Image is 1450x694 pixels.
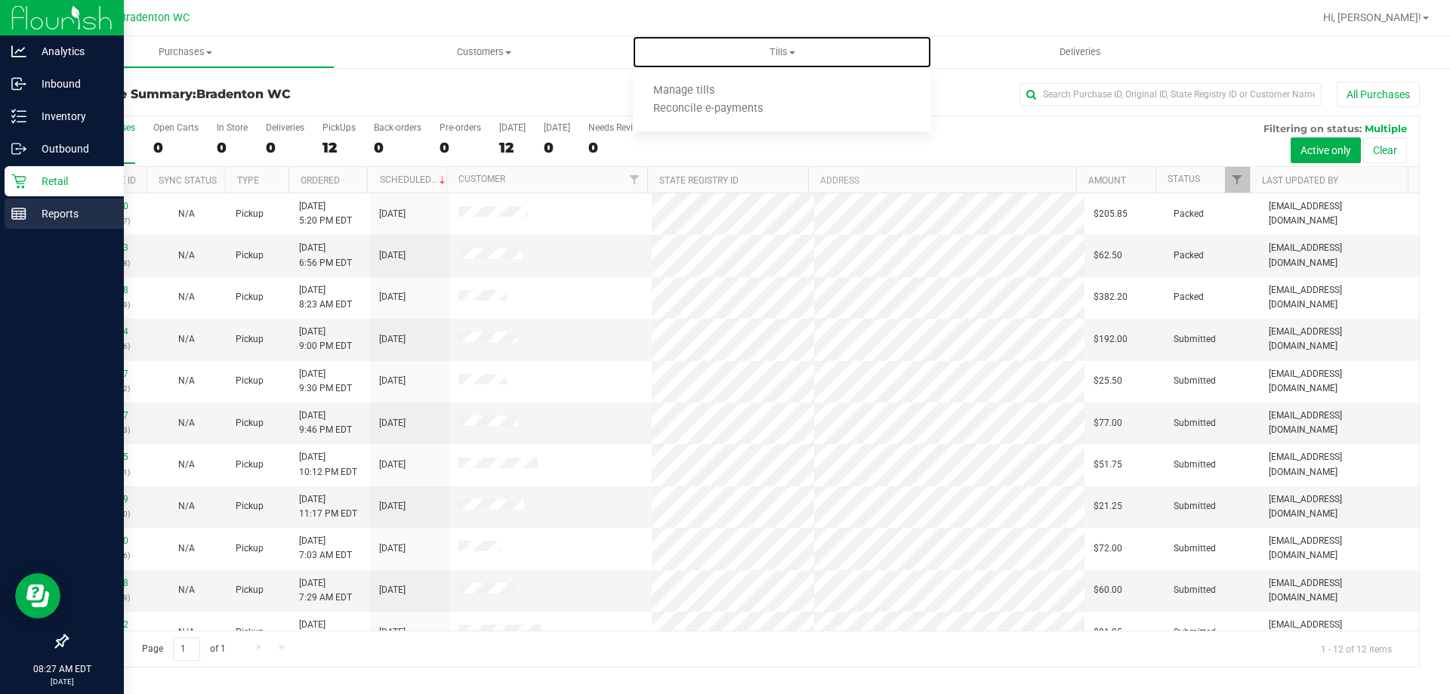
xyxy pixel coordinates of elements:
[26,140,117,158] p: Outbound
[178,250,195,261] span: Not Applicable
[178,583,195,597] button: N/A
[26,205,117,223] p: Reports
[173,637,200,661] input: 1
[1269,409,1410,437] span: [EMAIL_ADDRESS][DOMAIN_NAME]
[1269,367,1410,396] span: [EMAIL_ADDRESS][DOMAIN_NAME]
[178,374,195,388] button: N/A
[86,410,128,421] a: 11992027
[379,458,406,472] span: [DATE]
[1269,450,1410,479] span: [EMAIL_ADDRESS][DOMAIN_NAME]
[931,36,1229,68] a: Deliveries
[217,122,248,133] div: In Store
[178,499,195,514] button: N/A
[1174,374,1216,388] span: Submitted
[178,458,195,472] button: N/A
[299,576,352,605] span: [DATE] 7:29 AM EDT
[1269,199,1410,228] span: [EMAIL_ADDRESS][DOMAIN_NAME]
[178,290,195,304] button: N/A
[86,494,128,504] a: 11992089
[1269,325,1410,353] span: [EMAIL_ADDRESS][DOMAIN_NAME]
[1094,625,1122,640] span: $21.25
[1291,137,1361,163] button: Active only
[458,174,505,184] a: Customer
[178,625,195,640] button: N/A
[236,248,264,263] span: Pickup
[26,75,117,93] p: Inbound
[129,637,238,661] span: Page of 1
[322,139,356,156] div: 12
[1269,283,1410,312] span: [EMAIL_ADDRESS][DOMAIN_NAME]
[440,139,481,156] div: 0
[1225,167,1250,193] a: Filter
[236,207,264,221] span: Pickup
[379,374,406,388] span: [DATE]
[633,103,783,116] span: Reconcile e-payments
[217,139,248,156] div: 0
[299,283,352,312] span: [DATE] 8:23 AM EDT
[236,290,264,304] span: Pickup
[26,107,117,125] p: Inventory
[36,36,335,68] a: Purchases
[1174,499,1216,514] span: Submitted
[1174,625,1216,640] span: Submitted
[1269,241,1410,270] span: [EMAIL_ADDRESS][DOMAIN_NAME]
[633,85,735,97] span: Manage tills
[1094,416,1122,430] span: $77.00
[1020,83,1322,106] input: Search Purchase ID, Original ID, State Registry ID or Customer Name...
[86,201,128,211] a: 11990440
[11,174,26,189] inline-svg: Retail
[440,122,481,133] div: Pre-orders
[266,139,304,156] div: 0
[11,76,26,91] inline-svg: Inbound
[236,583,264,597] span: Pickup
[622,167,647,193] a: Filter
[178,501,195,511] span: Not Applicable
[1094,207,1128,221] span: $205.85
[86,452,128,462] a: 11992045
[299,409,352,437] span: [DATE] 9:46 PM EDT
[1094,541,1122,556] span: $72.00
[153,122,199,133] div: Open Carts
[633,45,931,59] span: Tills
[86,369,128,379] a: 11992017
[236,541,264,556] span: Pickup
[379,248,406,263] span: [DATE]
[86,326,128,337] a: 11991984
[1269,618,1410,646] span: [EMAIL_ADDRESS][DOMAIN_NAME]
[236,332,264,347] span: Pickup
[178,248,195,263] button: N/A
[86,285,128,295] a: 11991968
[1174,583,1216,597] span: Submitted
[379,332,406,347] span: [DATE]
[11,141,26,156] inline-svg: Outbound
[178,459,195,470] span: Not Applicable
[299,241,352,270] span: [DATE] 6:56 PM EDT
[178,375,195,386] span: Not Applicable
[633,36,931,68] a: Tills Manage tills Reconcile e-payments
[379,625,406,640] span: [DATE]
[237,175,259,186] a: Type
[266,122,304,133] div: Deliveries
[299,534,352,563] span: [DATE] 7:03 AM EDT
[26,42,117,60] p: Analytics
[1337,82,1420,107] button: All Purchases
[659,175,739,186] a: State Registry ID
[1174,541,1216,556] span: Submitted
[86,619,128,630] a: 11992252
[1088,175,1126,186] a: Amount
[808,167,1076,193] th: Address
[1174,332,1216,347] span: Submitted
[196,87,291,101] span: Bradenton WC
[374,122,421,133] div: Back-orders
[379,290,406,304] span: [DATE]
[544,122,570,133] div: [DATE]
[1094,458,1122,472] span: $51.75
[1094,374,1122,388] span: $25.50
[301,175,340,186] a: Ordered
[178,541,195,556] button: N/A
[1309,637,1404,660] span: 1 - 12 of 12 items
[1174,458,1216,472] span: Submitted
[159,175,217,186] a: Sync Status
[544,139,570,156] div: 0
[7,662,117,676] p: 08:27 AM EDT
